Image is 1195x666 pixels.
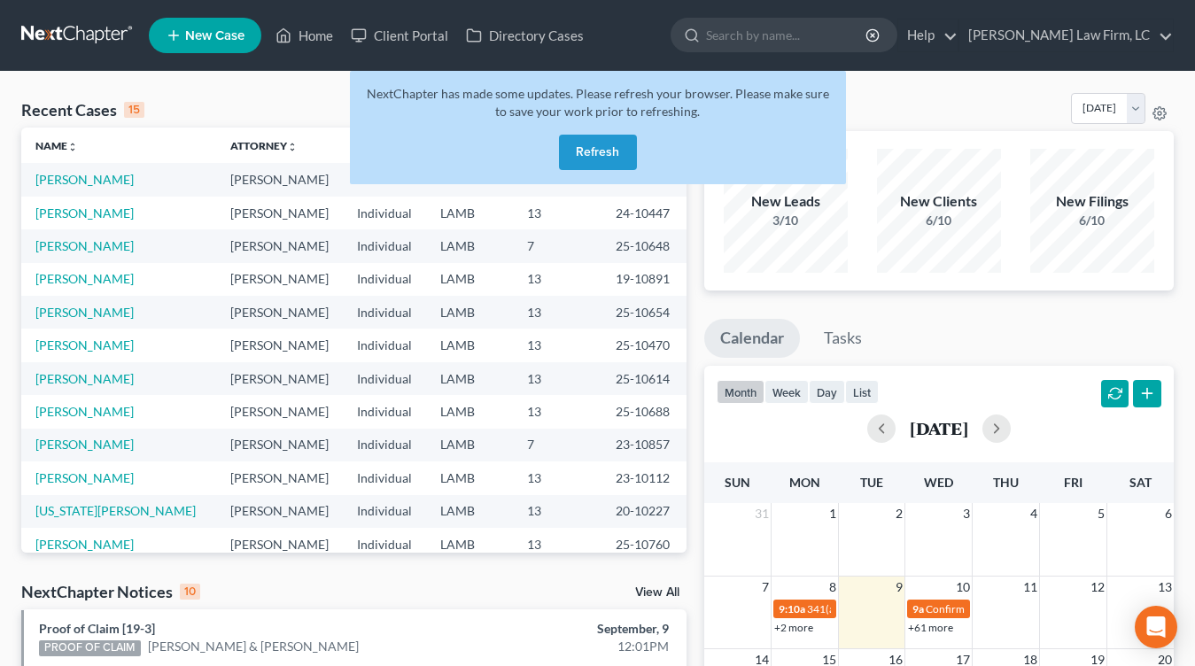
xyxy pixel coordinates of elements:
td: [PERSON_NAME] [216,528,343,561]
a: [PERSON_NAME] [35,238,134,253]
td: [PERSON_NAME] [216,329,343,361]
td: Individual [343,229,426,262]
td: 25-10648 [601,229,687,262]
button: list [845,380,879,404]
span: Tue [860,475,883,490]
span: 7 [760,577,771,598]
td: Individual [343,395,426,428]
a: [PERSON_NAME] Law Firm, LC [959,19,1173,51]
a: [PERSON_NAME] [35,205,134,221]
a: [PERSON_NAME] [35,437,134,452]
a: Help [898,19,958,51]
td: 13 [513,197,601,229]
span: Sat [1129,475,1152,490]
td: 25-10654 [601,296,687,329]
td: 13 [513,461,601,494]
div: September, 9 [470,620,669,638]
a: [PERSON_NAME] [35,305,134,320]
td: Individual [343,362,426,395]
a: [PERSON_NAME] [35,271,134,286]
td: 23-10112 [601,461,687,494]
button: day [809,380,845,404]
td: Individual [343,329,426,361]
a: Proof of Claim [19-3] [39,621,155,636]
td: 13 [513,329,601,361]
span: 9 [894,577,904,598]
span: NextChapter has made some updates. Please refresh your browser. Please make sure to save your wor... [367,86,829,119]
a: Tasks [808,319,878,358]
td: 19-10891 [601,263,687,296]
span: Fri [1064,475,1082,490]
td: LAMB [426,229,513,262]
td: [PERSON_NAME] [216,461,343,494]
span: 13 [1156,577,1174,598]
span: 1 [827,503,838,524]
div: Open Intercom Messenger [1135,606,1177,648]
td: 20-10227 [601,495,687,528]
a: [PERSON_NAME] [35,537,134,552]
td: LAMB [426,197,513,229]
button: month [717,380,764,404]
div: NextChapter Notices [21,581,200,602]
span: 9:10a [779,602,805,616]
button: week [764,380,809,404]
td: [PERSON_NAME] [216,163,343,196]
span: 2 [894,503,904,524]
td: [PERSON_NAME] [216,296,343,329]
td: LAMB [426,495,513,528]
td: LAMB [426,461,513,494]
td: [PERSON_NAME] [216,495,343,528]
span: New Case [185,29,244,43]
td: Individual [343,495,426,528]
td: Individual [343,163,426,196]
td: Individual [343,197,426,229]
td: 13 [513,528,601,561]
td: LAMB [426,395,513,428]
div: New Filings [1030,191,1154,212]
a: Calendar [704,319,800,358]
div: 6/10 [877,212,1001,229]
span: 4 [1028,503,1039,524]
td: 13 [513,395,601,428]
h2: [DATE] [910,419,968,438]
td: 23-10857 [601,429,687,461]
td: LAMB [426,528,513,561]
span: 6 [1163,503,1174,524]
span: 12 [1089,577,1106,598]
a: [PERSON_NAME] [35,404,134,419]
div: Recent Cases [21,99,144,120]
td: Individual [343,461,426,494]
span: 11 [1021,577,1039,598]
td: LAMB [426,296,513,329]
a: [PERSON_NAME] [35,172,134,187]
td: [PERSON_NAME] [216,429,343,461]
a: Attorneyunfold_more [230,139,298,152]
div: 15 [124,102,144,118]
td: 7 [513,429,601,461]
td: Individual [343,429,426,461]
td: [PERSON_NAME] [216,362,343,395]
td: [PERSON_NAME] [216,395,343,428]
a: +2 more [774,621,813,634]
td: 13 [513,362,601,395]
td: 25-10688 [601,395,687,428]
a: +61 more [908,621,953,634]
span: 9a [912,602,924,616]
td: Individual [343,263,426,296]
td: 13 [513,263,601,296]
button: Refresh [559,135,637,170]
span: 8 [827,577,838,598]
td: Individual [343,528,426,561]
div: 10 [180,584,200,600]
input: Search by name... [706,19,868,51]
td: LAMB [426,263,513,296]
td: LAMB [426,362,513,395]
span: 5 [1096,503,1106,524]
span: 341(a) meeting for [PERSON_NAME] [807,602,978,616]
a: [US_STATE][PERSON_NAME] [35,503,196,518]
td: LAMB [426,429,513,461]
td: LAMB [426,329,513,361]
span: 3 [961,503,972,524]
td: 7 [513,229,601,262]
td: 13 [513,296,601,329]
